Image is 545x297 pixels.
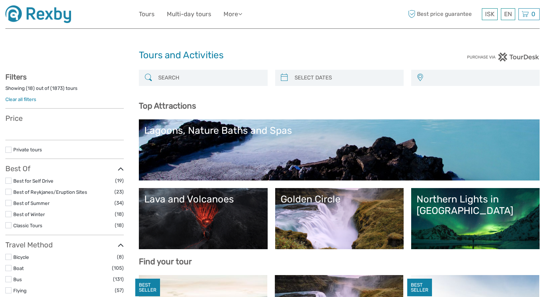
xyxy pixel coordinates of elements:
[5,114,124,123] h3: Price
[117,253,124,261] span: (8)
[485,10,494,18] span: ISK
[155,72,264,84] input: SEARCH
[115,177,124,185] span: (19)
[114,188,124,196] span: (23)
[13,277,22,282] a: Bus
[139,257,192,266] b: Find your tour
[281,193,398,205] div: Golden Circle
[115,221,124,229] span: (18)
[13,254,29,260] a: Bicycle
[139,50,406,61] h1: Tours and Activities
[5,73,27,81] strong: Filters
[5,164,124,173] h3: Best Of
[5,85,124,96] div: Showing ( ) out of ( ) tours
[13,200,50,206] a: Best of Summer
[13,178,53,184] a: Best for Self Drive
[144,125,534,136] div: Lagoons, Nature Baths and Spas
[115,286,124,294] span: (57)
[135,279,160,297] div: BEST SELLER
[5,241,124,249] h3: Travel Method
[144,193,262,205] div: Lava and Volcanoes
[52,85,63,92] label: 1873
[13,265,24,271] a: Boat
[144,125,534,175] a: Lagoons, Nature Baths and Spas
[13,288,27,293] a: Flying
[167,9,211,19] a: Multi-day tours
[13,223,42,228] a: Classic Tours
[467,52,540,61] img: PurchaseViaTourDesk.png
[144,193,262,244] a: Lava and Volcanoes
[406,8,480,20] span: Best price guarantee
[417,193,534,244] a: Northern Lights in [GEOGRAPHIC_DATA]
[5,5,71,23] img: 1863-c08d342a-737b-48be-8f5f-9b5986f4104f_logo_small.jpg
[139,101,196,111] b: Top Attractions
[224,9,242,19] a: More
[501,8,515,20] div: EN
[407,279,432,297] div: BEST SELLER
[13,147,42,152] a: Private tours
[112,264,124,272] span: (105)
[417,193,534,217] div: Northern Lights in [GEOGRAPHIC_DATA]
[114,199,124,207] span: (34)
[113,275,124,283] span: (131)
[292,72,400,84] input: SELECT DATES
[5,96,36,102] a: Clear all filters
[28,85,33,92] label: 18
[115,210,124,218] span: (18)
[13,211,45,217] a: Best of Winter
[530,10,536,18] span: 0
[281,193,398,244] a: Golden Circle
[139,9,155,19] a: Tours
[13,189,87,195] a: Best of Reykjanes/Eruption Sites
